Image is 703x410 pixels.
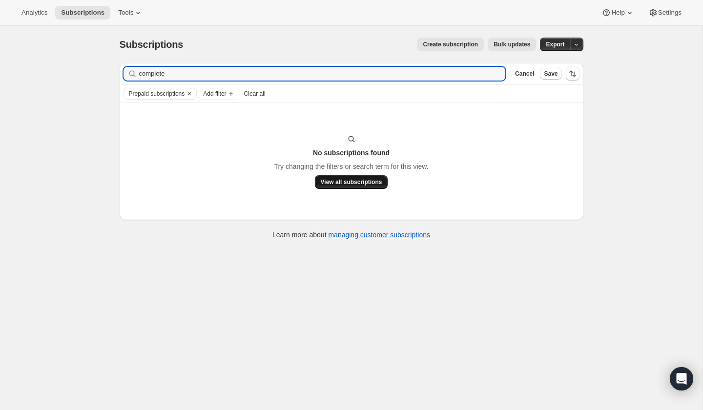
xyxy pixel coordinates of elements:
[16,6,53,20] button: Analytics
[120,39,184,50] span: Subscriptions
[494,41,530,48] span: Bulk updates
[642,6,687,20] button: Settings
[118,9,133,17] span: Tools
[417,38,484,51] button: Create subscription
[244,90,266,98] span: Clear all
[61,9,104,17] span: Subscriptions
[596,6,640,20] button: Help
[670,367,693,390] div: Open Intercom Messenger
[515,70,534,78] span: Cancel
[185,88,194,99] button: Clear
[112,6,149,20] button: Tools
[21,9,47,17] span: Analytics
[658,9,682,17] span: Settings
[203,90,226,98] span: Add filter
[540,68,561,80] button: Save
[546,41,564,48] span: Export
[328,231,430,239] a: managing customer subscriptions
[124,88,185,99] button: Prepaid subscriptions
[544,70,558,78] span: Save
[611,9,624,17] span: Help
[313,148,390,158] h3: No subscriptions found
[199,88,238,100] button: Add filter
[321,178,382,186] span: View all subscriptions
[55,6,110,20] button: Subscriptions
[274,162,428,171] p: Try changing the filters or search term for this view.
[488,38,536,51] button: Bulk updates
[240,88,269,100] button: Clear all
[511,68,538,80] button: Cancel
[139,67,506,81] input: Filter subscribers
[540,38,570,51] button: Export
[566,67,579,81] button: Sort the results
[423,41,478,48] span: Create subscription
[315,175,388,189] button: View all subscriptions
[129,90,185,98] span: Prepaid subscriptions
[272,230,430,240] p: Learn more about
